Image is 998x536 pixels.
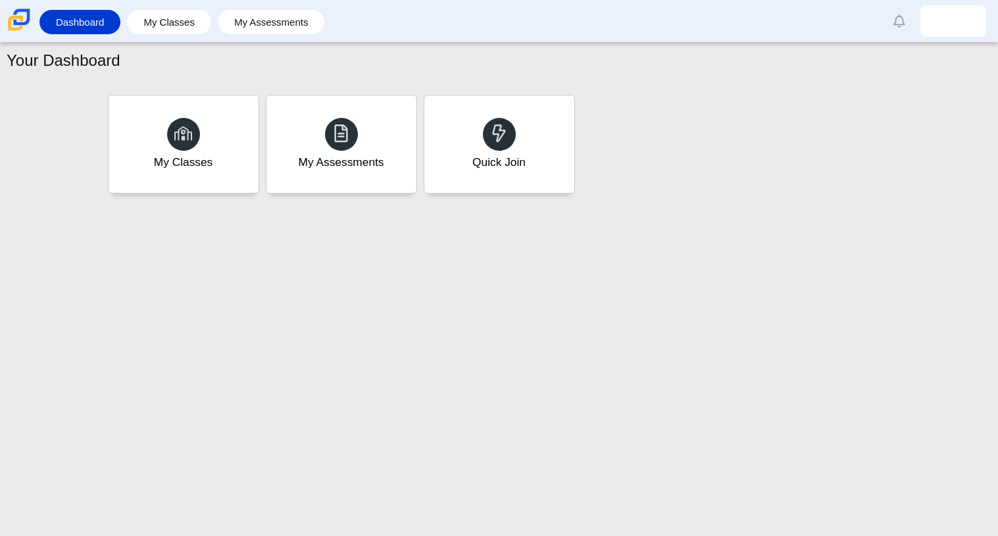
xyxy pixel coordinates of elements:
[46,10,114,34] a: Dashboard
[7,49,120,72] h1: Your Dashboard
[134,10,205,34] a: My Classes
[885,7,914,36] a: Alerts
[920,5,986,37] a: raniya.fipps.X6C5MD
[5,24,33,36] a: Carmen School of Science & Technology
[472,154,526,171] div: Quick Join
[424,95,575,194] a: Quick Join
[5,6,33,34] img: Carmen School of Science & Technology
[299,154,384,171] div: My Assessments
[266,95,417,194] a: My Assessments
[224,10,318,34] a: My Assessments
[108,95,259,194] a: My Classes
[943,11,964,32] img: raniya.fipps.X6C5MD
[154,154,213,171] div: My Classes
